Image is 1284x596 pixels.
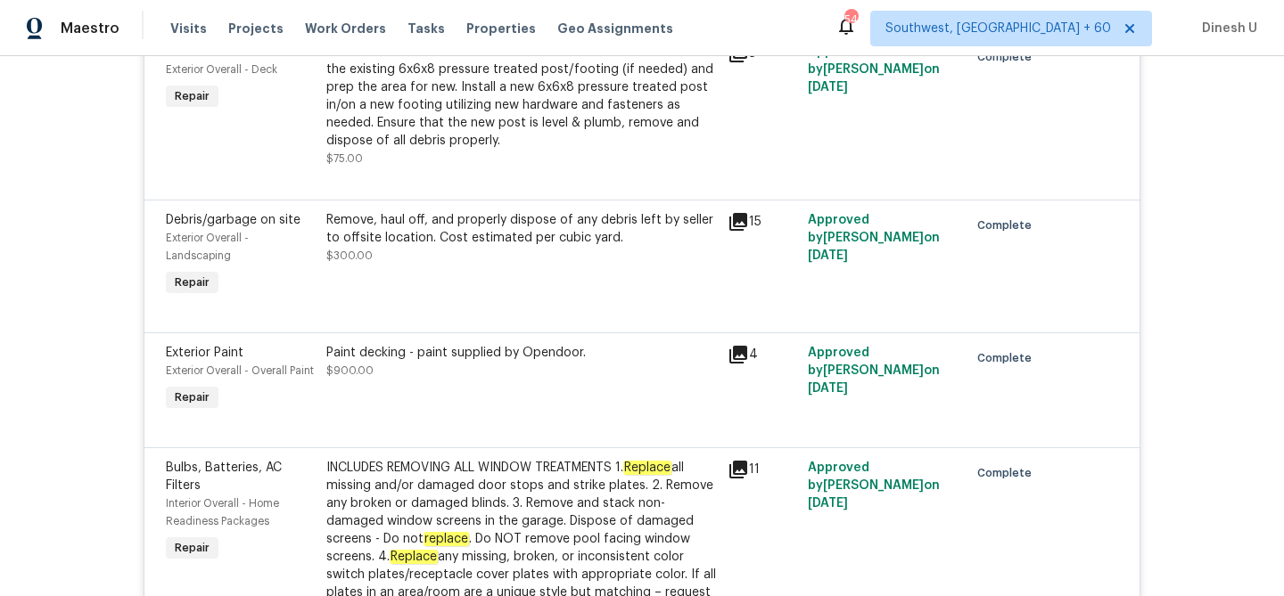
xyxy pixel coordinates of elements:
span: Dinesh U [1195,20,1257,37]
span: Visits [170,20,207,37]
span: Geo Assignments [557,20,673,37]
div: 11 [728,459,797,480]
span: Repair [168,274,217,291]
span: [DATE] [808,497,848,510]
div: 540 [844,11,857,29]
div: Remove, haul off, and properly dispose of any debris left by seller to offsite location. Cost est... [326,211,717,247]
em: replace [424,532,469,546]
span: Properties [466,20,536,37]
span: Repair [168,87,217,105]
em: Replace [390,550,438,564]
span: [DATE] [808,249,848,262]
div: Paint decking - paint supplied by Opendoor. [326,344,717,362]
span: $75.00 [326,153,363,164]
span: Approved by [PERSON_NAME] on [808,347,940,395]
span: Complete [977,48,1039,66]
span: Approved by [PERSON_NAME] on [808,214,940,262]
span: Exterior Overall - Deck [166,64,277,75]
span: Debris/garbage on site [166,214,300,226]
span: Complete [977,216,1039,234]
span: Projects [228,20,284,37]
span: Approved by [PERSON_NAME] on [808,461,940,510]
span: Repair [168,388,217,406]
span: Exterior Overall - Overall Paint [166,365,314,376]
div: 15 [728,211,797,233]
span: Exterior Paint [166,347,243,359]
span: Approved by [PERSON_NAME] on [808,45,940,94]
div: REPAIR THE LOOSE SUPPORT POST HOLDING DECK GATE Remove the existing 6x6x8 pressure treated post/f... [326,43,717,150]
span: $900.00 [326,365,374,376]
span: Maestro [61,20,119,37]
span: Complete [977,464,1039,482]
span: Tasks [407,22,445,35]
span: [DATE] [808,81,848,94]
span: $300.00 [326,250,373,261]
em: Replace [623,461,671,475]
span: [DATE] [808,382,848,395]
span: Interior Overall - Home Readiness Packages [166,498,279,527]
div: 4 [728,344,797,365]
span: Exterior Overall - Landscaping [166,233,249,261]
span: Repair [168,539,217,557]
span: Bulbs, Batteries, AC Filters [166,461,282,492]
span: Work Orders [305,20,386,37]
span: Complete [977,349,1039,367]
span: Southwest, [GEOGRAPHIC_DATA] + 60 [885,20,1111,37]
